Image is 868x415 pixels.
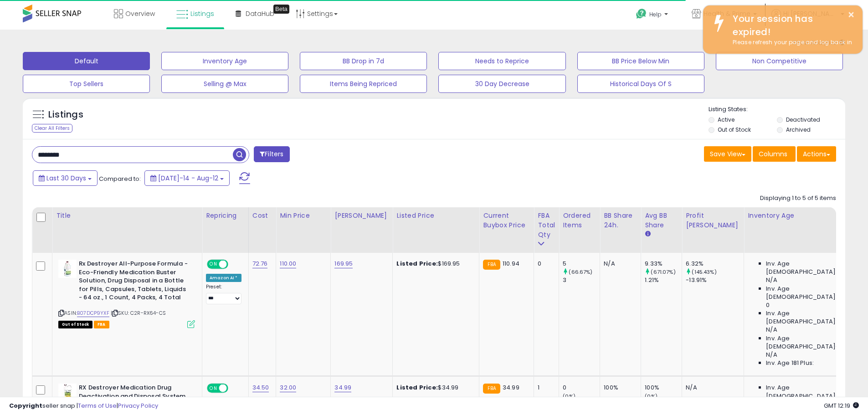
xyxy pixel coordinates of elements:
[629,1,677,30] a: Help
[692,268,716,276] small: (145.43%)
[206,211,245,220] div: Repricing
[636,8,647,20] i: Get Help
[58,384,77,402] img: 41nvn+35NFL._SL40_.jpg
[56,211,198,220] div: Title
[334,383,351,392] a: 34.99
[273,5,289,14] div: Tooltip anchor
[759,149,787,159] span: Columns
[645,260,682,268] div: 9.33%
[254,146,289,162] button: Filters
[686,211,740,230] div: Profit [PERSON_NAME]
[766,326,777,334] span: N/A
[396,383,438,392] b: Listed Price:
[718,116,734,123] label: Active
[563,384,600,392] div: 0
[23,75,150,93] button: Top Sellers
[158,174,218,183] span: [DATE]-14 - Aug-12
[396,259,438,268] b: Listed Price:
[396,211,475,220] div: Listed Price
[58,321,92,328] span: All listings that are currently out of stock and unavailable for purchase on Amazon
[334,211,389,220] div: [PERSON_NAME]
[79,260,190,304] b: Rx Destroyer All-Purpose Formula - Eco-Friendly Medication Buster Solution, Drug Disposal in a Bo...
[483,260,500,270] small: FBA
[33,170,98,186] button: Last 30 Days
[77,309,109,317] a: B07DCP9YXF
[396,384,472,392] div: $34.99
[58,260,195,327] div: ASIN:
[577,52,704,70] button: BB Price Below Min
[766,309,849,326] span: Inv. Age [DEMOGRAPHIC_DATA]:
[709,105,845,114] p: Listing States:
[503,383,519,392] span: 34.99
[651,268,675,276] small: (671.07%)
[847,9,855,20] button: ×
[99,174,141,183] span: Compared to:
[161,75,288,93] button: Selling @ Max
[190,9,214,18] span: Listings
[118,401,158,410] a: Privacy Policy
[766,359,814,367] span: Inv. Age 181 Plus:
[766,260,849,276] span: Inv. Age [DEMOGRAPHIC_DATA]:
[604,211,637,230] div: BB Share 24h.
[300,75,427,93] button: Items Being Repriced
[726,38,856,47] div: Please refresh your page and log back in
[208,261,219,268] span: ON
[438,75,565,93] button: 30 Day Decrease
[32,124,72,133] div: Clear All Filters
[46,174,86,183] span: Last 30 Days
[9,402,158,410] div: seller snap | |
[563,211,596,230] div: Ordered Items
[144,170,230,186] button: [DATE]-14 - Aug-12
[766,384,849,400] span: Inv. Age [DEMOGRAPHIC_DATA]:
[604,260,634,268] div: N/A
[645,276,682,284] div: 1.21%
[718,126,751,133] label: Out of Stock
[716,52,843,70] button: Non Competitive
[538,260,552,268] div: 0
[786,116,820,123] label: Deactivated
[206,284,241,304] div: Preset:
[94,321,109,328] span: FBA
[125,9,155,18] span: Overview
[766,276,777,284] span: N/A
[280,383,296,392] a: 32.00
[300,52,427,70] button: BB Drop in 7d
[396,260,472,268] div: $169.95
[704,146,751,162] button: Save View
[252,259,268,268] a: 72.76
[563,276,600,284] div: 3
[726,12,856,38] div: Your session has expired!
[227,261,241,268] span: OFF
[252,383,269,392] a: 34.50
[563,260,600,268] div: 5
[483,384,500,394] small: FBA
[824,401,859,410] span: 2025-09-15 12:19 GMT
[753,146,796,162] button: Columns
[786,126,811,133] label: Archived
[58,260,77,278] img: 31gVgtovm9L._SL40_.jpg
[797,146,836,162] button: Actions
[766,334,849,351] span: Inv. Age [DEMOGRAPHIC_DATA]-180:
[686,384,737,392] div: N/A
[538,211,555,240] div: FBA Total Qty
[645,384,682,392] div: 100%
[252,211,272,220] div: Cost
[334,259,353,268] a: 169.95
[577,75,704,93] button: Historical Days Of S
[280,259,296,268] a: 110.00
[161,52,288,70] button: Inventory Age
[760,194,836,203] div: Displaying 1 to 5 of 5 items
[9,401,42,410] strong: Copyright
[649,10,662,18] span: Help
[23,52,150,70] button: Default
[503,259,519,268] span: 110.94
[483,211,530,230] div: Current Buybox Price
[686,260,744,268] div: 6.32%
[645,230,650,238] small: Avg BB Share.
[766,285,849,301] span: Inv. Age [DEMOGRAPHIC_DATA]:
[78,401,117,410] a: Terms of Use
[280,211,327,220] div: Min Price
[111,309,166,317] span: | SKU: C2R-RX64-CS
[766,351,777,359] span: N/A
[246,9,274,18] span: DataHub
